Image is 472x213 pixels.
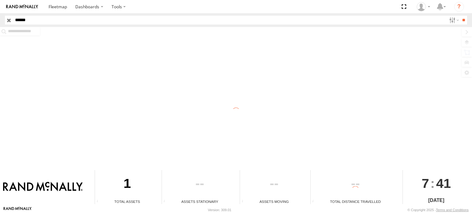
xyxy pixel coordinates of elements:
[311,199,400,204] div: Total Distance Travelled
[415,2,432,11] div: Jose Goitia
[162,199,238,204] div: Assets Stationary
[3,207,32,213] a: Visit our Website
[447,16,460,25] label: Search Filter Options
[403,170,470,196] div: :
[95,199,159,204] div: Total Assets
[436,170,451,196] span: 41
[407,208,469,212] div: © Copyright 2025 -
[6,5,38,9] img: rand-logo.svg
[311,200,320,204] div: Total distance travelled by all assets within specified date range and applied filters
[403,197,470,204] div: [DATE]
[95,200,104,204] div: Total number of Enabled Assets
[3,182,83,192] img: Rand McNally
[422,170,429,196] span: 7
[454,2,464,12] i: ?
[208,208,231,212] div: Version: 309.01
[240,200,249,204] div: Total number of assets current in transit.
[162,200,171,204] div: Total number of assets current stationary.
[436,208,469,212] a: Terms and Conditions
[240,199,308,204] div: Assets Moving
[95,170,159,199] div: 1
